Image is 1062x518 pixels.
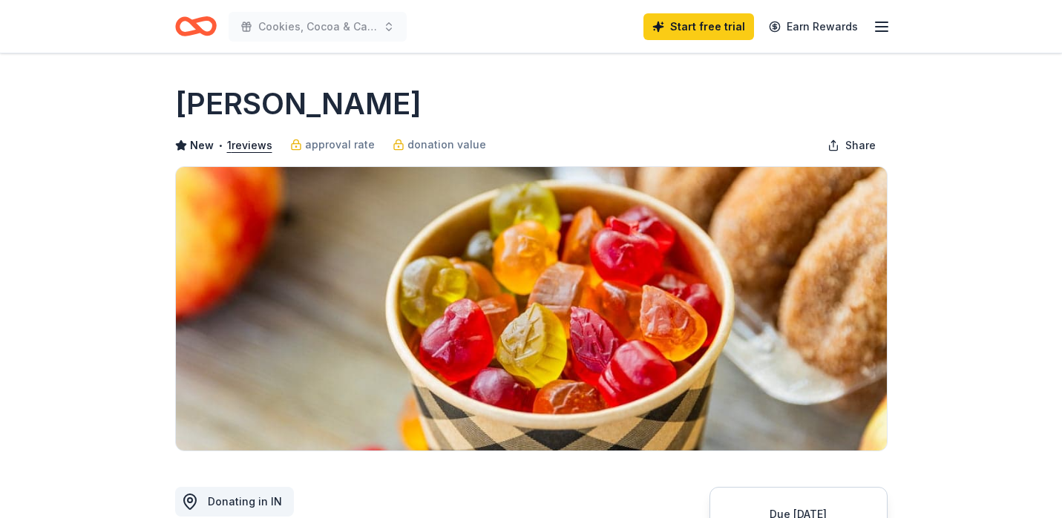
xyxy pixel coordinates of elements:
[208,495,282,508] span: Donating in IN
[175,83,422,125] h1: [PERSON_NAME]
[176,167,887,450] img: Image for Albanese
[305,136,375,154] span: approval rate
[217,140,223,151] span: •
[229,12,407,42] button: Cookies, Cocoa & Canvas
[175,9,217,44] a: Home
[393,136,486,154] a: donation value
[760,13,867,40] a: Earn Rewards
[816,131,888,160] button: Share
[407,136,486,154] span: donation value
[845,137,876,154] span: Share
[258,18,377,36] span: Cookies, Cocoa & Canvas
[227,137,272,154] button: 1reviews
[290,136,375,154] a: approval rate
[643,13,754,40] a: Start free trial
[190,137,214,154] span: New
